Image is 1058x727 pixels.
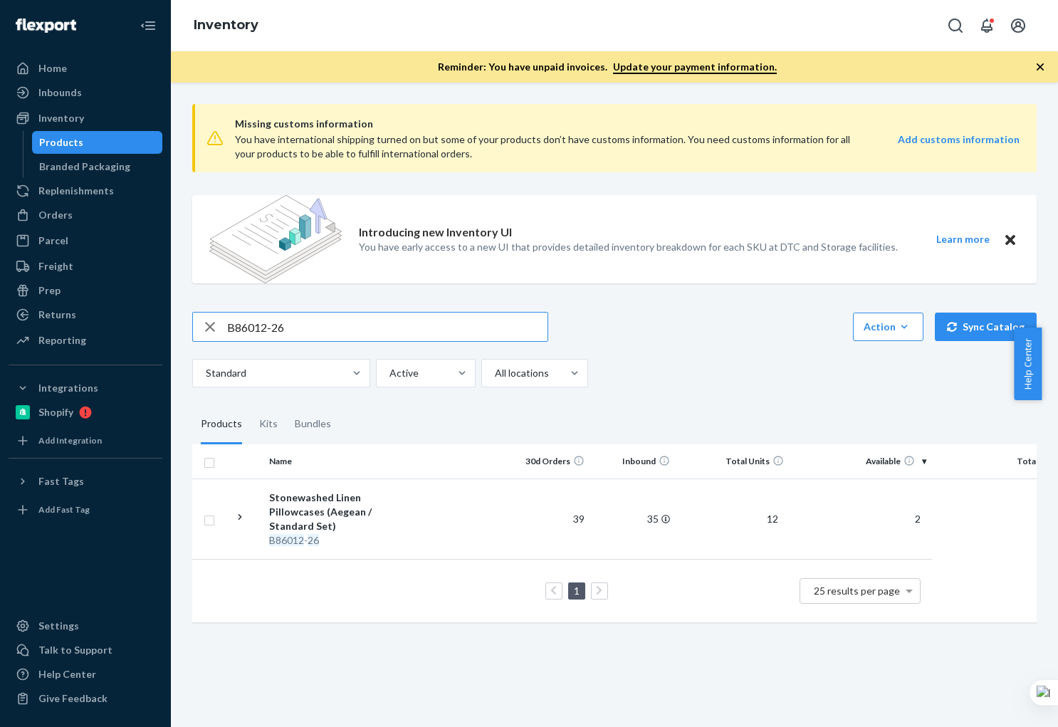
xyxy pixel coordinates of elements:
[9,179,162,202] a: Replenishments
[935,313,1037,341] button: Sync Catalog
[38,234,68,248] div: Parcel
[973,11,1001,40] button: Open notifications
[38,184,114,198] div: Replenishments
[9,279,162,302] a: Prep
[209,195,342,283] img: new-reports-banner-icon.82668bd98b6a51aee86340f2a7b77ae3.png
[1004,11,1032,40] button: Open account menu
[898,133,1020,145] strong: Add customs information
[790,444,932,478] th: Available
[38,405,73,419] div: Shopify
[9,107,162,130] a: Inventory
[9,377,162,399] button: Integrations
[1014,328,1042,400] button: Help Center
[613,61,777,74] a: Update your payment information.
[38,111,84,125] div: Inventory
[38,308,76,322] div: Returns
[38,208,73,222] div: Orders
[38,474,84,488] div: Fast Tags
[853,313,923,341] button: Action
[201,404,242,444] div: Products
[909,513,926,525] span: 2
[269,491,418,533] div: Stonewashed Linen Pillowcases (Aegean / Standard Set)
[38,61,67,75] div: Home
[571,585,582,597] a: Page 1 is your current page
[235,115,1020,132] span: Missing customs information
[9,81,162,104] a: Inbounds
[359,240,898,254] p: You have early access to a new UI that provides detailed inventory breakdown for each SKU at DTC ...
[1001,231,1020,249] button: Close
[9,663,162,686] a: Help Center
[204,366,206,380] input: Standard
[505,444,590,478] th: 30d Orders
[590,478,676,559] td: 35
[308,534,319,546] em: 26
[761,513,784,525] span: 12
[263,444,424,478] th: Name
[9,429,162,452] a: Add Integration
[9,255,162,278] a: Freight
[38,381,98,395] div: Integrations
[9,204,162,226] a: Orders
[9,498,162,521] a: Add Fast Tag
[388,366,389,380] input: Active
[941,11,970,40] button: Open Search Box
[676,444,790,478] th: Total Units
[9,57,162,80] a: Home
[9,401,162,424] a: Shopify
[9,639,162,661] a: Talk to Support
[9,687,162,710] button: Give Feedback
[235,132,863,161] div: You have international shipping turned on but some of your products don’t have customs informatio...
[38,333,86,347] div: Reporting
[9,614,162,637] a: Settings
[493,366,495,380] input: All locations
[9,229,162,252] a: Parcel
[9,329,162,352] a: Reporting
[227,313,548,341] input: Search inventory by name or sku
[38,619,79,633] div: Settings
[505,478,590,559] td: 39
[898,132,1020,161] a: Add customs information
[359,224,512,241] p: Introducing new Inventory UI
[194,17,258,33] a: Inventory
[269,533,418,548] div: -
[182,5,270,46] ol: breadcrumbs
[39,159,130,174] div: Branded Packaging
[438,60,777,74] p: Reminder: You have unpaid invoices.
[295,404,331,444] div: Bundles
[38,283,61,298] div: Prep
[38,691,108,706] div: Give Feedback
[269,534,304,546] em: B86012
[38,259,73,273] div: Freight
[16,19,76,33] img: Flexport logo
[9,303,162,326] a: Returns
[39,135,83,150] div: Products
[38,85,82,100] div: Inbounds
[9,470,162,493] button: Fast Tags
[38,503,90,516] div: Add Fast Tag
[590,444,676,478] th: Inbound
[927,231,998,249] button: Learn more
[38,643,112,657] div: Talk to Support
[864,320,913,334] div: Action
[259,404,278,444] div: Kits
[32,155,163,178] a: Branded Packaging
[38,667,96,681] div: Help Center
[134,11,162,40] button: Close Navigation
[38,434,102,446] div: Add Integration
[814,585,900,597] span: 25 results per page
[32,131,163,154] a: Products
